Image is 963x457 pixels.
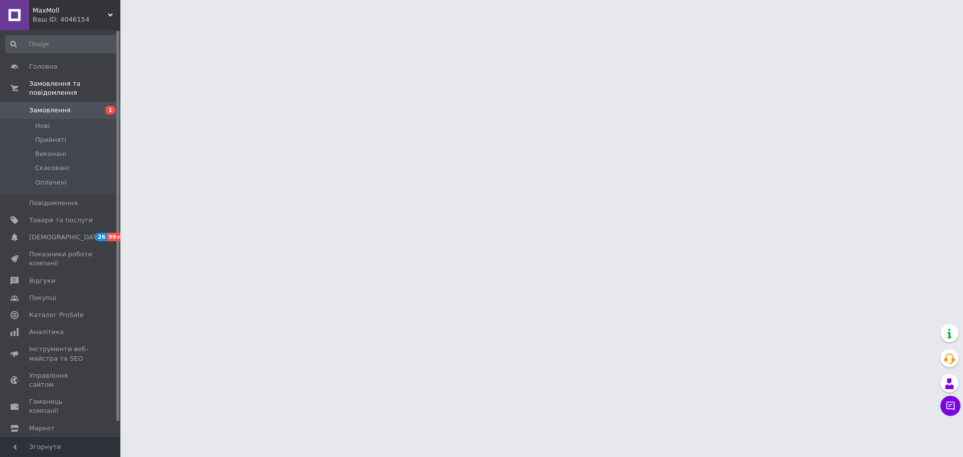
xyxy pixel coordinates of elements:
span: Аналітика [29,328,64,337]
span: Повідомлення [29,199,78,208]
span: Замовлення та повідомлення [29,79,120,97]
span: 99+ [107,233,123,241]
span: Відгуки [29,276,55,285]
span: Замовлення [29,106,71,115]
span: Прийняті [35,135,66,144]
input: Пошук [5,35,118,53]
span: Товари та послуги [29,216,93,225]
span: Показники роботи компанії [29,250,93,268]
span: Управління сайтом [29,371,93,389]
span: Маркет [29,424,55,433]
span: [DEMOGRAPHIC_DATA] [29,233,103,242]
span: Покупці [29,293,56,302]
span: Гаманець компанії [29,397,93,415]
span: Головна [29,62,57,71]
span: MaxMoll [33,6,108,15]
span: Виконані [35,149,66,159]
span: Оплачені [35,178,67,187]
span: Скасовані [35,164,69,173]
span: Інструменти веб-майстра та SEO [29,345,93,363]
span: Каталог ProSale [29,311,83,320]
span: 1 [105,106,115,114]
div: Ваш ID: 4046154 [33,15,120,24]
button: Чат з покупцем [940,396,960,416]
span: 26 [95,233,107,241]
span: Нові [35,121,50,130]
